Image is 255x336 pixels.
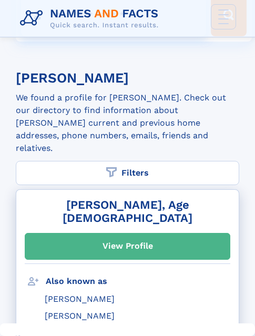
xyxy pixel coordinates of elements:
[16,161,239,185] label: Filters
[16,4,167,33] img: Logo Names and Facts
[45,311,115,321] span: [PERSON_NAME]
[16,91,239,159] div: We found a profile for [PERSON_NAME]. Check out our directory to find information about [PERSON_N...
[46,272,115,290] h3: Also known as
[16,72,229,85] h1: [PERSON_NAME]
[45,294,115,304] span: [PERSON_NAME]
[25,233,230,259] a: View Profile
[25,198,230,225] a: [PERSON_NAME], Age [DEMOGRAPHIC_DATA]
[103,234,153,258] div: View Profile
